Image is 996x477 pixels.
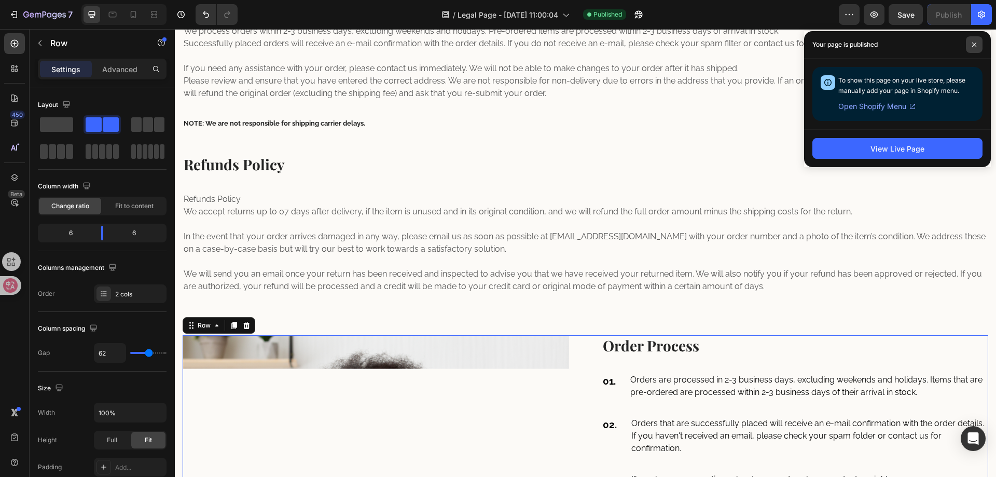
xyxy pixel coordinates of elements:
div: Layout [38,98,73,112]
input: Auto [94,403,166,422]
div: Undo/Redo [196,4,238,25]
div: Padding [38,462,62,472]
span: / [453,9,455,20]
p: NOTE: We are not responsible for shipping carrier delays. [9,89,812,100]
div: Columns management [38,261,119,275]
div: 6 [40,226,93,240]
div: 2 cols [115,290,164,299]
div: View Live Page [870,143,924,154]
p: Your page is published [812,39,878,50]
span: Change ratio [51,201,89,211]
span: Published [593,10,622,19]
span: Fit to content [115,201,154,211]
span: Save [897,10,915,19]
p: 7 [68,8,73,21]
div: Add... [115,463,164,472]
p: Advanced [102,64,137,75]
span: Full [107,435,117,445]
div: Size [38,381,65,396]
span: Legal Page - [DATE] 11:00:04 [458,9,558,20]
div: Gap [38,348,50,358]
button: Publish [927,4,971,25]
p: 02. [428,388,442,403]
div: Open Intercom Messenger [961,426,986,451]
div: Beta [8,190,25,198]
p: Refunds Policy [9,126,812,145]
div: Width [38,408,55,417]
div: 6 [112,226,164,240]
p: Order Process [428,307,813,326]
span: To show this page on your live store, please manually add your page in Shopify menu. [838,76,965,94]
button: View Live Page [812,138,983,159]
div: Column width [38,180,93,194]
p: Row [50,37,139,49]
input: Auto [94,344,126,362]
iframe: Design area [175,29,996,477]
div: Order [38,289,55,298]
button: 7 [4,4,77,25]
p: 01. [428,345,441,360]
span: Fit [145,435,152,445]
p: Settings [51,64,80,75]
div: 450 [10,111,25,119]
p: 03. [428,444,442,459]
div: Row [21,292,38,301]
div: Height [38,435,57,445]
p: Orders are processed in 2-3 business days, excluding weekends and holidays. Items that are pre-or... [455,345,813,370]
span: Open Shopify Menu [838,100,906,113]
div: Publish [936,9,962,20]
p: Orders that are successfully placed will receive an e-mail confirmation with the order details. I... [457,388,813,426]
div: Column spacing [38,322,100,336]
p: Refunds Policy We accept returns up to 07 days after delivery, if the item is unused and in its o... [9,164,812,264]
button: Save [889,4,923,25]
